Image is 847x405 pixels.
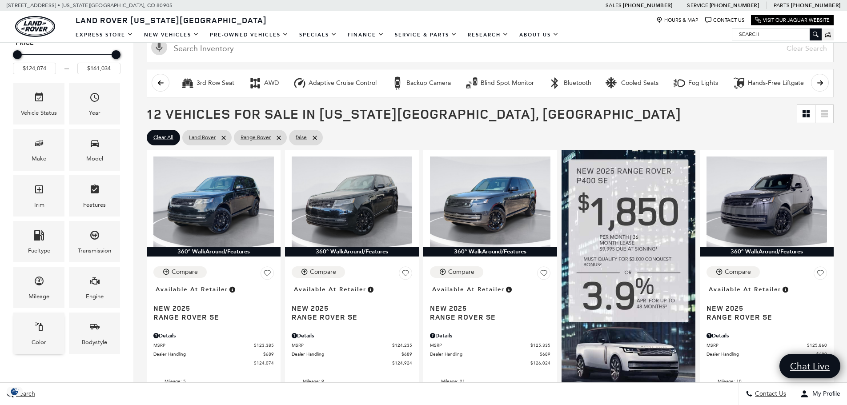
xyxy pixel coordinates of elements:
input: Minimum [13,63,56,74]
button: Blind Spot MonitorBlind Spot Monitor [460,74,539,92]
div: 360° WalkAround/Features [423,247,557,257]
div: Vehicle Status [21,108,57,118]
span: $124,235 [392,342,412,349]
div: VehicleVehicle Status [13,83,64,124]
span: Available at Retailer [709,285,781,294]
span: Dealer Handling [430,351,540,357]
a: MSRP $125,860 [707,342,827,349]
button: Save Vehicle [399,266,412,283]
li: Mileage: 5 [153,376,274,387]
a: [PHONE_NUMBER] [710,2,759,9]
a: New Vehicles [139,27,205,43]
a: Finance [342,27,389,43]
img: 2025 LAND ROVER Range Rover SE [153,156,274,247]
a: [PHONE_NUMBER] [791,2,840,9]
button: Save Vehicle [261,266,274,283]
svg: Click to toggle on voice search [151,39,167,55]
span: 12 Vehicles for Sale in [US_STATE][GEOGRAPHIC_DATA], [GEOGRAPHIC_DATA] [147,104,681,123]
div: 360° WalkAround/Features [147,247,281,257]
div: 3rd Row Seat [181,76,194,90]
input: Maximum [77,63,120,74]
div: Compare [310,268,336,276]
button: Hands-Free LiftgateHands-Free Liftgate [727,74,809,92]
button: 3rd Row Seat3rd Row Seat [176,74,239,92]
div: 360° WalkAround/Features [700,247,834,257]
a: Dealer Handling $689 [707,351,827,357]
div: Blind Spot Monitor [481,79,534,87]
div: Price [13,47,120,74]
span: Available at Retailer [156,285,228,294]
button: Backup CameraBackup Camera [386,74,456,92]
img: 2025 LAND ROVER Range Rover SE [430,156,550,247]
span: Trim [34,182,44,200]
span: Features [89,182,100,200]
a: Pre-Owned Vehicles [205,27,294,43]
span: Parts [774,2,790,8]
span: Year [89,90,100,108]
div: Maximum Price [112,50,120,59]
div: Fog Lights [688,79,718,87]
span: Land Rover [189,132,216,143]
a: Contact Us [705,17,744,24]
button: Compare Vehicle [292,266,345,278]
span: New 2025 [707,304,820,313]
span: Service [687,2,708,8]
div: Bodystyle [82,337,107,347]
button: scroll right [811,74,829,92]
span: Color [34,319,44,337]
div: Features [83,200,106,210]
span: Range Rover SE [707,313,820,321]
button: AWDAWD [244,74,284,92]
span: Vehicle is in stock and ready for immediate delivery. Due to demand, availability is subject to c... [228,285,236,294]
img: 2025 LAND ROVER Range Rover SE [292,156,412,247]
button: Open user profile menu [793,383,847,405]
a: Dealer Handling $689 [292,351,412,357]
a: Available at RetailerNew 2025Range Rover SE [292,283,412,321]
img: Land Rover [15,16,55,37]
div: Backup Camera [406,79,451,87]
span: My Profile [809,390,840,398]
a: Available at RetailerNew 2025Range Rover SE [707,283,827,321]
button: Fog LightsFog Lights [668,74,723,92]
span: Range Rover [241,132,271,143]
a: Research [462,27,514,43]
div: Pricing Details - Range Rover SE [292,332,412,340]
span: $124,924 [392,360,412,366]
span: $123,385 [254,342,274,349]
button: Save Vehicle [814,266,827,283]
a: Hours & Map [656,17,698,24]
a: land-rover [15,16,55,37]
div: ColorColor [13,313,64,354]
div: Adaptive Cruise Control [309,79,377,87]
span: $689 [401,351,412,357]
li: Mileage: 9 [292,376,412,387]
a: Specials [294,27,342,43]
a: [STREET_ADDRESS] • [US_STATE][GEOGRAPHIC_DATA], CO 80905 [7,2,173,8]
div: EngineEngine [69,267,120,308]
div: Bluetooth [548,76,562,90]
div: Bluetooth [564,79,591,87]
span: Engine [89,273,100,292]
div: Blind Spot Monitor [465,76,478,90]
a: Available at RetailerNew 2025Range Rover SE [153,283,274,321]
div: Mileage [28,292,49,301]
span: Sales [606,2,622,8]
span: Model [89,136,100,154]
div: ModelModel [69,129,120,170]
span: Available at Retailer [432,285,505,294]
div: Make [32,154,46,164]
div: Trim [33,200,44,210]
button: Compare Vehicle [153,266,207,278]
nav: Main Navigation [70,27,564,43]
div: Compare [725,268,751,276]
a: Land Rover [US_STATE][GEOGRAPHIC_DATA] [70,15,272,25]
a: $126,549 [707,360,827,366]
span: Vehicle is in stock and ready for immediate delivery. Due to demand, availability is subject to c... [366,285,374,294]
span: Available at Retailer [294,285,366,294]
span: MSRP [707,342,807,349]
a: Grid View [797,105,815,123]
button: scroll left [152,74,169,92]
span: Range Rover SE [430,313,544,321]
div: TransmissionTransmission [69,221,120,262]
img: Opt-Out Icon [4,387,25,396]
